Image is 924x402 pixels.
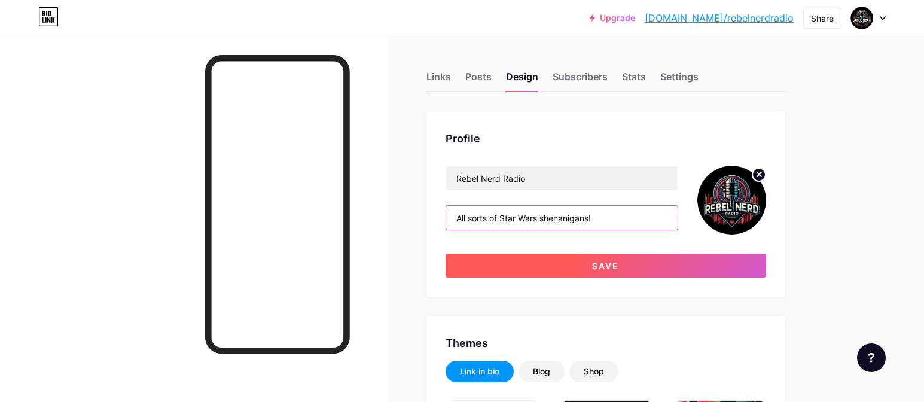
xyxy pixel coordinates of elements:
input: Bio [446,206,678,230]
a: [DOMAIN_NAME]/rebelnerdradio [645,11,794,25]
div: Settings [660,69,699,91]
span: Save [592,261,619,271]
div: Profile [446,130,766,147]
a: Upgrade [590,13,635,23]
div: Subscribers [553,69,608,91]
div: Posts [465,69,492,91]
div: Links [426,69,451,91]
input: Name [446,166,678,190]
div: Shop [584,366,604,377]
img: rogue1radio [697,166,766,234]
div: Themes [446,335,766,351]
img: rogue1radio [850,7,873,29]
div: Link in bio [460,366,499,377]
div: Stats [622,69,646,91]
div: Design [506,69,538,91]
div: Blog [533,366,550,377]
div: Share [811,12,834,25]
button: Save [446,254,766,278]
